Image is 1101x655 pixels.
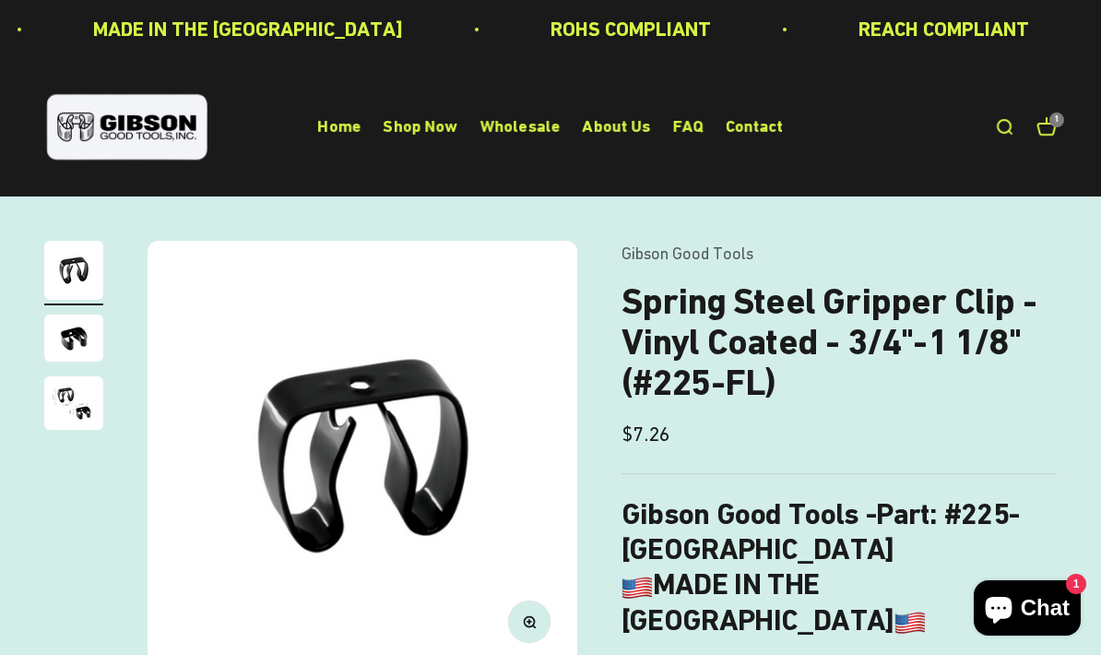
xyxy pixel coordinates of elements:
[384,117,458,137] a: Shop Now
[622,496,929,531] b: Gibson Good Tools -
[795,13,965,45] p: REACH COMPLIANT
[726,117,784,137] a: Contact
[673,117,704,137] a: FAQ
[480,117,561,137] a: Wholesale
[44,376,103,435] button: Go to item 3
[583,117,651,137] a: About Us
[622,566,926,637] b: MADE IN THE [GEOGRAPHIC_DATA]
[487,13,647,45] p: ROHS COMPLIANT
[622,496,1020,566] strong: : #225-[GEOGRAPHIC_DATA]
[318,117,361,137] a: Home
[622,244,753,263] a: Gibson Good Tools
[876,496,929,531] span: Part
[44,241,103,300] img: Gripper clip, made & shipped from the USA!
[622,418,670,450] sale-price: $7.26
[44,315,103,362] img: close up of a spring steel gripper clip, tool clip, durable, secure holding, Excellent corrosion ...
[622,281,1058,403] h1: Spring Steel Gripper Clip - Vinyl Coated - 3/4"-1 1/8" (#225-FL)
[968,580,1086,640] inbox-online-store-chat: Shopify online store chat
[1049,113,1064,127] cart-count: 1
[44,241,103,305] button: Go to item 1
[44,315,103,367] button: Go to item 2
[30,13,339,45] p: MADE IN THE [GEOGRAPHIC_DATA]
[44,376,103,430] img: close up of a spring steel gripper clip, tool clip, durable, secure holding, Excellent corrosion ...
